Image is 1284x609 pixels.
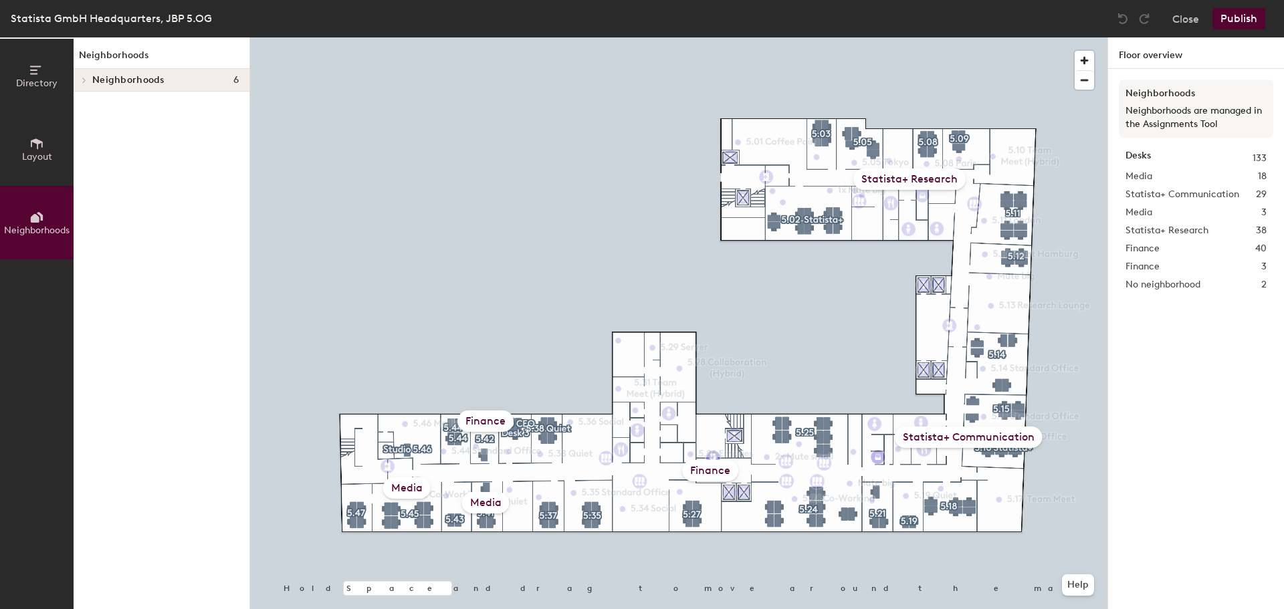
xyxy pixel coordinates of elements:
[233,75,239,86] span: 6
[11,10,212,27] div: Statista GmbH Headquarters, JBP 5.OG
[74,48,249,69] h1: Neighborhoods
[1126,223,1208,238] span: Statista+ Research
[1126,86,1267,101] h3: Neighborhoods
[682,460,738,481] div: Finance
[16,78,58,89] span: Directory
[895,427,1043,448] div: Statista+ Communication
[4,225,70,236] span: Neighborhoods
[853,168,966,190] div: Statista+ Research
[1253,151,1267,166] span: 133
[1062,574,1094,596] button: Help
[22,151,52,162] span: Layout
[1126,277,1200,292] span: No neighborhood
[1126,259,1160,274] span: Finance
[1116,12,1130,25] img: Undo
[1108,37,1284,69] h1: Floor overview
[1258,169,1267,184] span: 18
[1126,169,1152,184] span: Media
[1256,187,1267,202] span: 29
[1126,104,1267,131] p: Neighborhoods are managed in the Assignments Tool
[1172,8,1199,29] button: Close
[1138,12,1151,25] img: Redo
[1261,259,1267,274] span: 3
[462,492,510,513] div: Media
[92,75,165,86] span: Neighborhoods
[457,410,514,432] div: Finance
[1261,277,1267,292] span: 2
[1261,205,1267,220] span: 3
[1255,241,1267,256] span: 40
[1126,151,1151,166] strong: Desks
[383,477,431,499] div: Media
[1212,8,1265,29] button: Publish
[1256,223,1267,238] span: 38
[1126,241,1160,256] span: Finance
[1126,205,1152,220] span: Media
[1126,187,1239,202] span: Statista+ Communication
